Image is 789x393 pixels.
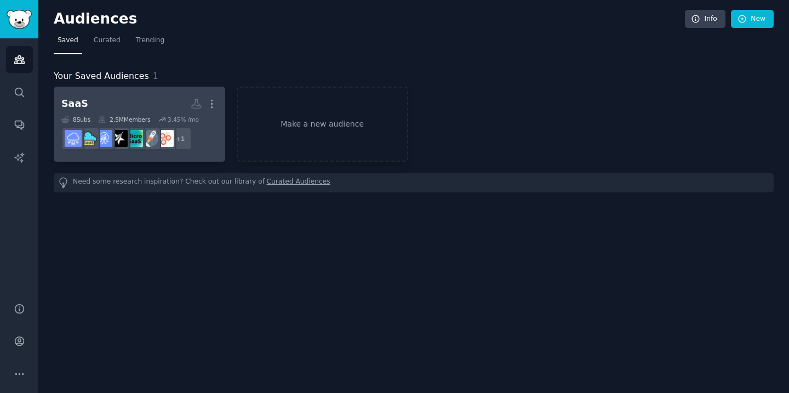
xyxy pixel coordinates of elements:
img: micro_saas [80,130,97,147]
a: Info [685,10,725,29]
div: Need some research inspiration? Check out our library of [54,173,774,192]
span: Trending [136,36,164,45]
h2: Audiences [54,10,685,28]
span: Curated [94,36,121,45]
a: SaaS8Subs2.5MMembers3.45% /mo+1GrowthHackingstartupsmicrosaasSaaSMarketingSaaSSalesmicro_saasSaaS [54,87,225,162]
span: Your Saved Audiences [54,70,149,83]
img: SaaS [65,130,82,147]
div: 3.45 % /mo [168,116,199,123]
a: New [731,10,774,29]
div: + 1 [169,127,192,150]
span: Saved [58,36,78,45]
img: SaaSMarketing [111,130,128,147]
div: 2.5M Members [98,116,150,123]
img: startups [141,130,158,147]
img: GummySearch logo [7,10,32,29]
div: SaaS [61,97,88,111]
img: microsaas [126,130,143,147]
a: Curated Audiences [267,177,330,189]
a: Trending [132,32,168,54]
div: 8 Sub s [61,116,90,123]
img: GrowthHacking [157,130,174,147]
span: 1 [153,71,158,81]
a: Make a new audience [237,87,408,162]
img: SaaSSales [95,130,112,147]
a: Curated [90,32,124,54]
a: Saved [54,32,82,54]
